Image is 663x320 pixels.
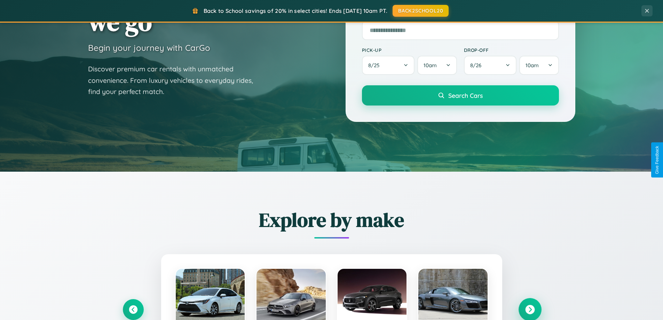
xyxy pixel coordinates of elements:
label: Drop-off [464,47,559,53]
button: 10am [519,56,559,75]
button: 10am [417,56,457,75]
span: Search Cars [448,92,483,99]
label: Pick-up [362,47,457,53]
span: Back to School savings of 20% in select cities! Ends [DATE] 10am PT. [204,7,387,14]
h3: Begin your journey with CarGo [88,42,210,53]
p: Discover premium car rentals with unmatched convenience. From luxury vehicles to everyday rides, ... [88,63,262,97]
button: 8/25 [362,56,415,75]
button: Search Cars [362,85,559,106]
span: 8 / 26 [470,62,485,69]
button: 8/26 [464,56,517,75]
div: Give Feedback [655,146,660,174]
span: 10am [526,62,539,69]
h2: Explore by make [123,206,540,233]
span: 10am [424,62,437,69]
span: 8 / 25 [368,62,383,69]
button: BACK2SCHOOL20 [393,5,449,17]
